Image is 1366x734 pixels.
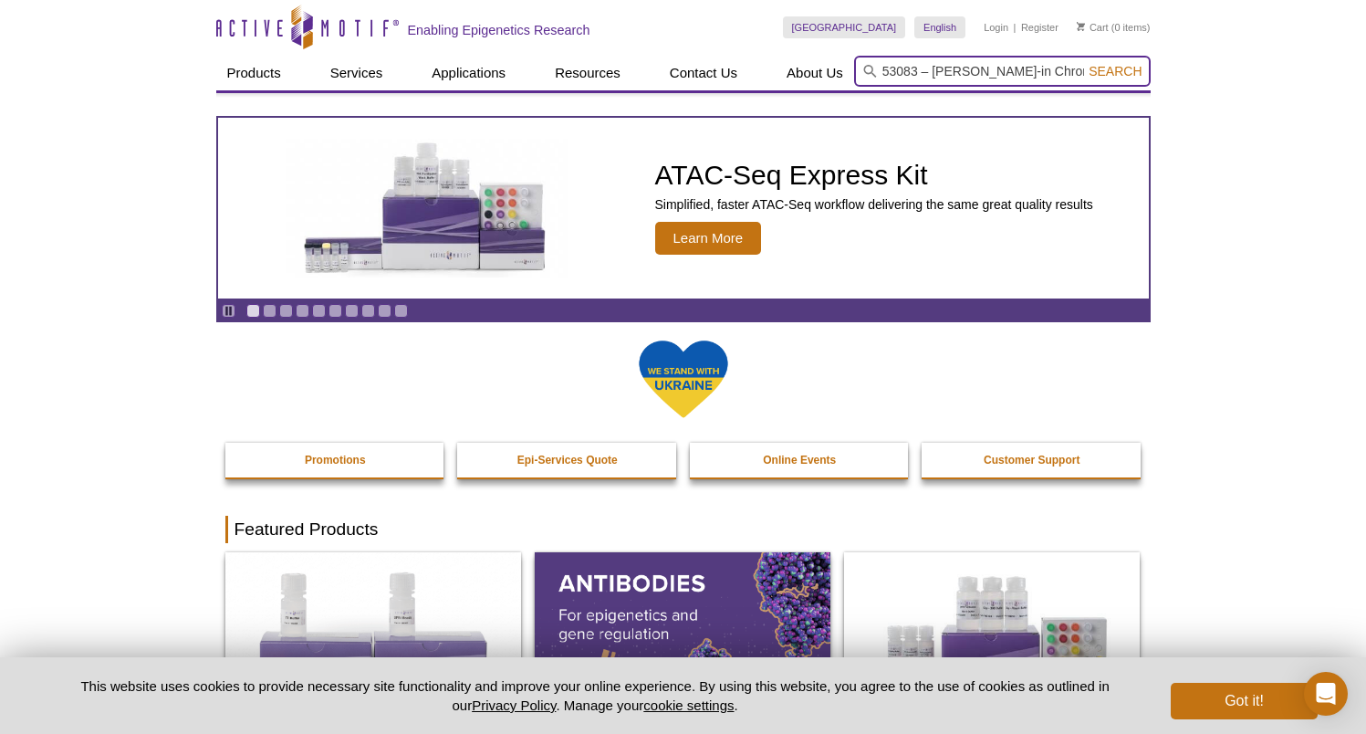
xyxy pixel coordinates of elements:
button: Got it! [1171,683,1317,719]
a: Go to slide 8 [361,304,375,318]
strong: Online Events [763,454,836,467]
strong: Customer Support [984,454,1079,467]
li: (0 items) [1077,16,1151,38]
a: English [914,16,965,38]
a: ATAC-Seq Express Kit ATAC-Seq Express Kit Simplified, faster ATAC-Seq workflow delivering the sam... [218,118,1149,299]
h2: Enabling Epigenetics Research [408,22,590,38]
img: ATAC-Seq Express Kit [276,139,578,278]
div: Open Intercom Messenger [1304,672,1348,716]
a: Products [216,56,292,90]
h2: Featured Products [225,516,1142,543]
img: CUT&Tag-IT® Express Assay Kit [844,552,1140,731]
a: Toggle autoplay [222,304,235,318]
a: Go to slide 1 [246,304,260,318]
a: Contact Us [659,56,748,90]
a: Login [984,21,1008,34]
li: | [1014,16,1017,38]
strong: Promotions [305,454,366,467]
a: Privacy Policy [472,697,556,713]
a: Go to slide 10 [394,304,408,318]
a: Go to slide 9 [378,304,391,318]
a: Applications [421,56,516,90]
input: Keyword, Cat. No. [854,56,1151,87]
img: We Stand With Ukraine [638,339,729,420]
a: Resources [544,56,631,90]
a: Go to slide 2 [263,304,276,318]
a: Services [319,56,394,90]
strong: Epi-Services Quote [517,454,618,467]
a: Customer Support [922,443,1142,477]
a: Go to slide 3 [279,304,293,318]
a: Cart [1077,21,1109,34]
p: This website uses cookies to provide necessary site functionality and improve your online experie... [49,676,1142,715]
button: cookie settings [643,697,734,713]
p: Simplified, faster ATAC-Seq workflow delivering the same great quality results [655,196,1093,213]
article: ATAC-Seq Express Kit [218,118,1149,299]
a: About Us [776,56,854,90]
span: Learn More [655,222,762,255]
a: Go to slide 4 [296,304,309,318]
a: Promotions [225,443,446,477]
a: Go to slide 7 [345,304,359,318]
img: DNA Library Prep Kit for Illumina [225,552,521,731]
a: Epi-Services Quote [457,443,678,477]
a: Go to slide 5 [312,304,326,318]
a: Go to slide 6 [328,304,342,318]
a: [GEOGRAPHIC_DATA] [783,16,906,38]
button: Search [1083,63,1147,79]
img: All Antibodies [535,552,830,731]
a: Online Events [690,443,911,477]
img: Your Cart [1077,22,1085,31]
a: Register [1021,21,1058,34]
span: Search [1089,64,1142,79]
h2: ATAC-Seq Express Kit [655,162,1093,189]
